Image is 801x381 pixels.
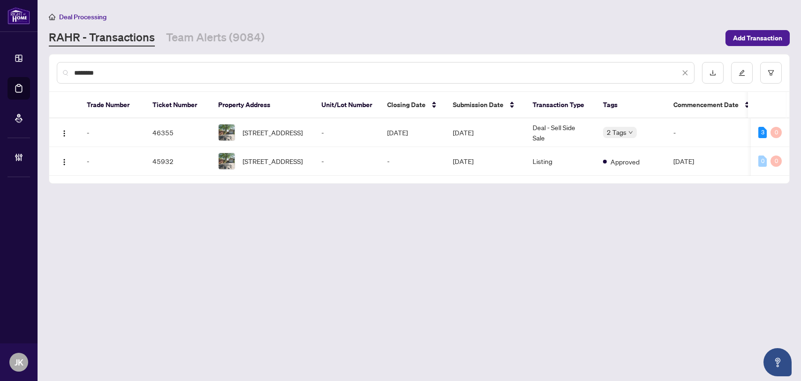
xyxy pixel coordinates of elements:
th: Tags [595,92,666,118]
img: Logo [61,158,68,166]
td: - [314,147,380,176]
span: close [682,70,688,76]
div: 0 [770,127,782,138]
button: Logo [57,125,72,140]
a: Team Alerts (9084) [166,30,265,47]
td: [DATE] [445,147,525,176]
span: download [709,70,716,76]
span: home [49,14,55,20]
th: Commencement Date [666,92,760,118]
span: [STREET_ADDRESS] [243,156,303,166]
span: down [628,130,633,135]
td: - [79,118,145,147]
button: Open asap [763,348,792,376]
span: JK [15,356,23,369]
div: 3 [758,127,767,138]
td: - [79,147,145,176]
td: - [314,118,380,147]
td: - [380,147,445,176]
td: 46355 [145,118,211,147]
img: thumbnail-img [219,153,235,169]
th: Ticket Number [145,92,211,118]
th: Closing Date [380,92,445,118]
span: Commencement Date [673,100,739,110]
a: RAHR - Transactions [49,30,155,47]
td: - [666,118,760,147]
th: Submission Date [445,92,525,118]
img: logo [8,7,30,24]
div: 0 [770,156,782,167]
button: download [702,62,724,84]
div: 0 [758,156,767,167]
span: [STREET_ADDRESS] [243,127,303,138]
th: Property Address [211,92,314,118]
span: Closing Date [387,100,426,110]
span: 2 Tags [607,127,626,138]
button: edit [731,62,753,84]
img: thumbnail-img [219,124,235,140]
span: edit [739,70,745,76]
span: Deal Processing [59,13,107,21]
button: Add Transaction [725,30,790,46]
img: Logo [61,130,68,137]
td: 45932 [145,147,211,176]
th: Unit/Lot Number [314,92,380,118]
th: Transaction Type [525,92,595,118]
span: Submission Date [453,100,503,110]
td: [DATE] [380,118,445,147]
td: Listing [525,147,595,176]
button: filter [760,62,782,84]
button: Logo [57,154,72,169]
span: filter [768,70,774,76]
td: [DATE] [666,147,760,176]
span: Approved [610,156,640,167]
span: Add Transaction [733,31,782,46]
td: [DATE] [445,118,525,147]
td: Deal - Sell Side Sale [525,118,595,147]
th: Trade Number [79,92,145,118]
